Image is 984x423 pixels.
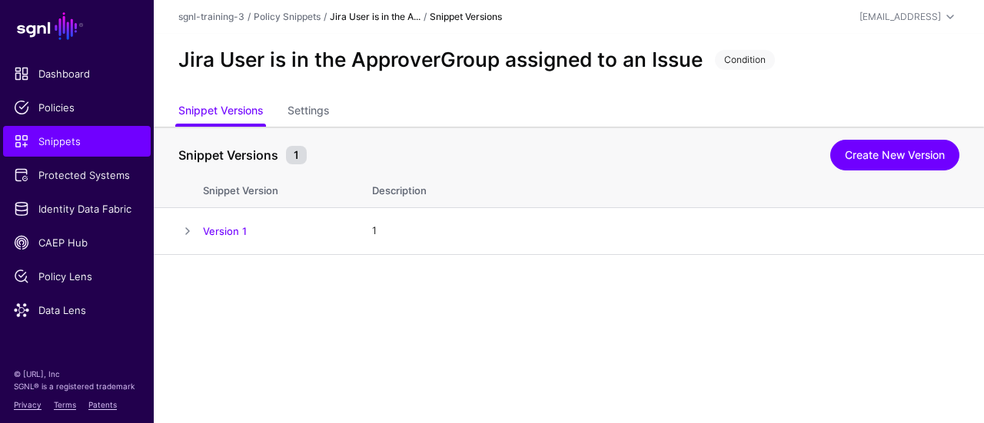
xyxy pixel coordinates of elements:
th: Description [357,168,984,208]
a: Reports [3,329,151,359]
div: / [244,10,254,24]
a: Patents [88,400,117,409]
a: Protected Systems [3,160,151,190]
a: Policies [3,92,151,123]
a: Settings [288,97,329,127]
a: sgnl-training-3 [178,11,244,22]
div: / [421,10,430,24]
span: Dashboard [14,66,140,81]
p: © [URL], Inc [14,368,140,380]
a: SGNL [9,9,145,43]
a: Snippet Versions [178,97,263,127]
span: Identity Data Fabric [14,201,140,216]
span: Snippet Versions [175,146,282,164]
span: Data Lens [14,302,140,318]
a: Snippets [3,126,151,157]
a: Data Lens [3,295,151,326]
p: SGNL® is a registered trademark [14,380,140,392]
span: Protected Systems [14,167,140,183]
h2: Jira User is in the ApproverGroup assigned to an Issue [178,48,703,71]
a: Dashboard [3,58,151,89]
th: Snippet Version [203,168,357,208]
div: [EMAIL_ADDRESS] [859,10,941,24]
div: / [321,10,330,24]
a: Identity Data Fabric [3,193,151,224]
span: CAEP Hub [14,235,140,250]
a: Policy Lens [3,261,151,292]
a: Terms [54,400,76,409]
strong: Jira User is in the A... [330,11,421,22]
span: Snippets [14,134,140,149]
div: 1 [372,223,959,239]
a: Privacy [14,400,42,409]
small: 1 [286,146,307,164]
span: Condition [715,50,775,70]
a: CAEP Hub [3,227,151,258]
a: Version 1 [203,225,247,237]
span: Policies [14,100,140,115]
strong: Snippet Versions [430,11,502,22]
span: Policy Lens [14,269,140,284]
a: Policy Snippets [254,11,321,22]
a: Create New Version [830,140,959,170]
